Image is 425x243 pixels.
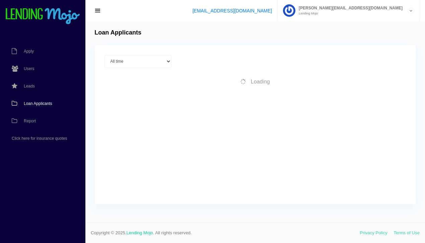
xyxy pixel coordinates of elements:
[12,136,67,140] span: Click here for insurance quotes
[24,84,35,88] span: Leads
[24,67,34,71] span: Users
[295,6,403,10] span: [PERSON_NAME][EMAIL_ADDRESS][DOMAIN_NAME]
[295,12,403,15] small: Lending Mojo
[24,102,52,106] span: Loan Applicants
[127,230,153,235] a: Lending Mojo
[24,49,34,53] span: Apply
[394,230,420,235] a: Terms of Use
[251,79,270,84] span: Loading
[283,4,295,17] img: Profile image
[193,8,272,13] a: [EMAIL_ADDRESS][DOMAIN_NAME]
[94,29,141,37] h4: Loan Applicants
[5,8,80,25] img: logo-small.png
[91,230,360,236] span: Copyright © 2025. . All rights reserved.
[24,119,36,123] span: Report
[360,230,387,235] a: Privacy Policy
